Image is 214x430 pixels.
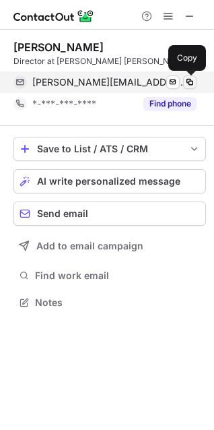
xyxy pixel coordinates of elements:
div: Save to List / ATS / CRM [37,144,182,154]
button: Find work email [13,266,206,285]
span: [PERSON_NAME][EMAIL_ADDRESS][DOMAIN_NAME] [32,76,186,88]
button: Reveal Button [143,97,197,111]
button: Send email [13,202,206,226]
span: Send email [37,208,88,219]
button: save-profile-one-click [13,137,206,161]
button: Add to email campaign [13,234,206,258]
div: [PERSON_NAME] [13,40,104,54]
img: ContactOut v5.3.10 [13,8,94,24]
button: Notes [13,293,206,312]
button: AI write personalized message [13,169,206,193]
span: Notes [35,297,201,309]
span: Find work email [35,270,201,282]
div: Director at [PERSON_NAME] [PERSON_NAME] [13,55,206,67]
span: AI write personalized message [37,176,180,187]
span: Add to email campaign [36,241,143,251]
